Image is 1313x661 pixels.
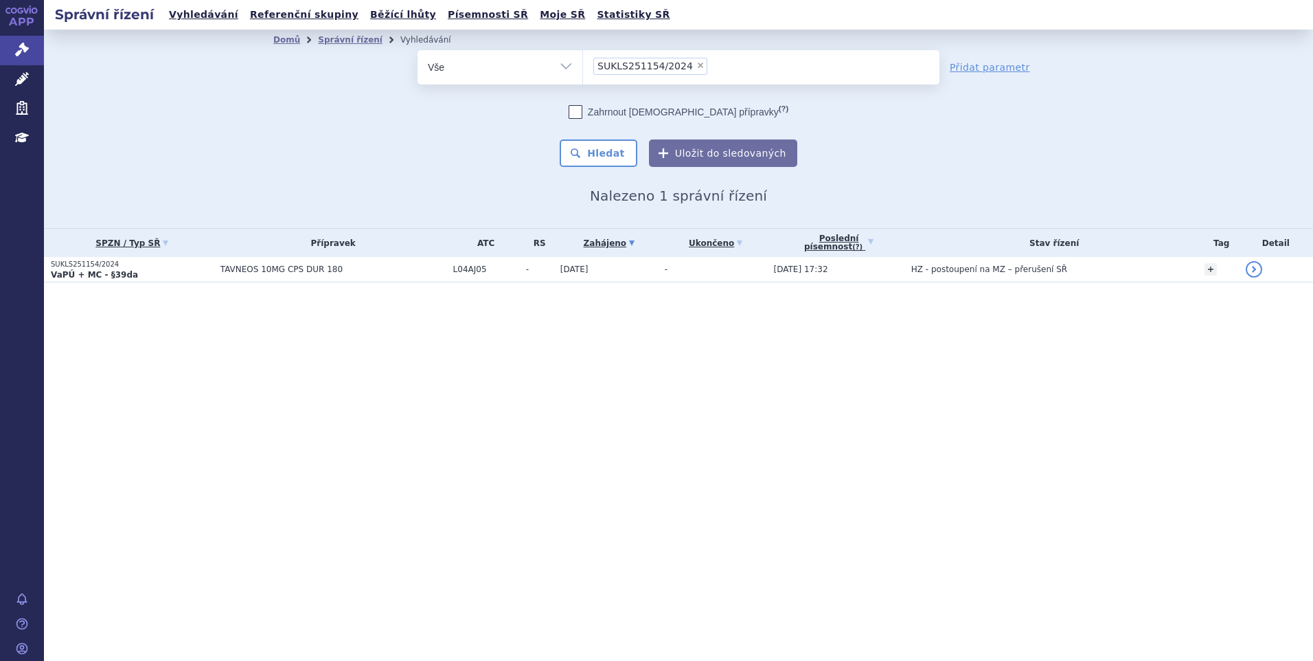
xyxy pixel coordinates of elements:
span: TAVNEOS 10MG CPS DUR 180 [220,265,446,274]
span: - [665,265,667,274]
span: - [526,265,553,274]
th: Stav řízení [904,229,1198,257]
p: SUKLS251154/2024 [51,260,214,269]
a: Poslednípísemnost(?) [774,229,904,257]
th: Přípravek [214,229,446,257]
abbr: (?) [852,243,863,251]
a: Domů [273,35,300,45]
a: detail [1246,261,1262,278]
button: Uložit do sledovaných [649,139,797,167]
span: HZ - postoupení na MZ – přerušení SŘ [911,265,1067,274]
a: Statistiky SŘ [593,5,674,24]
a: Ukončeno [665,234,767,253]
a: Moje SŘ [536,5,589,24]
strong: VaPÚ + MC - §39da [51,270,138,280]
span: [DATE] [560,265,589,274]
a: Písemnosti SŘ [444,5,532,24]
a: Běžící lhůty [366,5,440,24]
a: Správní řízení [318,35,383,45]
span: Nalezeno 1 správní řízení [590,188,767,204]
a: SPZN / Typ SŘ [51,234,214,253]
h2: Správní řízení [44,5,165,24]
a: Vyhledávání [165,5,242,24]
span: SUKLS251154/2024 [597,61,693,71]
a: Referenční skupiny [246,5,363,24]
a: Přidat parametr [950,60,1030,74]
th: Detail [1239,229,1313,257]
th: ATC [446,229,519,257]
th: RS [519,229,553,257]
a: + [1204,263,1217,276]
label: Zahrnout [DEMOGRAPHIC_DATA] přípravky [569,105,788,119]
button: Hledat [560,139,637,167]
a: Zahájeno [560,234,658,253]
span: [DATE] 17:32 [774,265,828,274]
li: Vyhledávání [400,30,469,50]
input: SUKLS251154/2024 [711,57,719,74]
span: L04AJ05 [453,265,519,274]
th: Tag [1198,229,1239,257]
abbr: (?) [779,104,788,113]
span: × [696,61,705,69]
